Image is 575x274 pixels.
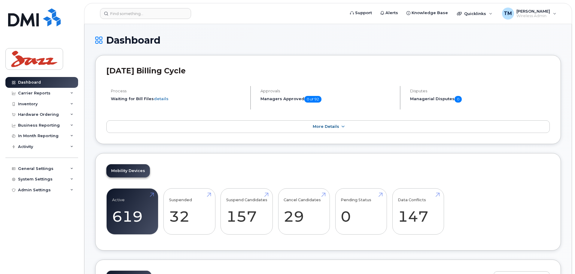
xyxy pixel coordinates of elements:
[111,96,245,102] li: Waiting for Bill Files
[455,96,462,103] span: 0
[106,164,150,177] a: Mobility Devices
[410,89,550,93] h4: Disputes
[341,192,381,231] a: Pending Status 0
[112,192,153,231] a: Active 619
[226,192,267,231] a: Suspend Candidates 157
[260,96,395,103] h5: Managers Approved
[169,192,210,231] a: Suspended 32
[313,124,339,129] span: More Details
[398,192,438,231] a: Data Conflicts 147
[410,96,550,103] h5: Managerial Disputes
[154,96,169,101] a: details
[260,89,395,93] h4: Approvals
[106,66,550,75] h2: [DATE] Billing Cycle
[284,192,324,231] a: Cancel Candidates 29
[111,89,245,93] h4: Process
[304,96,321,103] span: 0 of 92
[95,35,561,45] h1: Dashboard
